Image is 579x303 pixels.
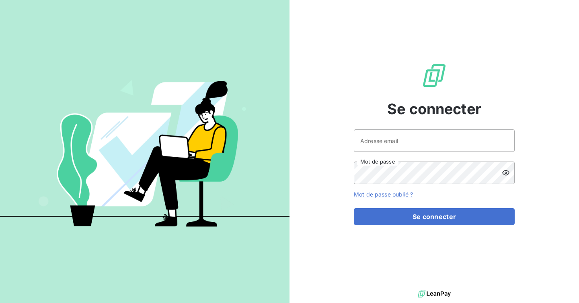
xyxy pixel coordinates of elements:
span: Se connecter [387,98,481,120]
input: placeholder [354,129,515,152]
button: Se connecter [354,208,515,225]
img: Logo LeanPay [421,63,447,88]
img: logo [418,288,451,300]
a: Mot de passe oublié ? [354,191,413,198]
